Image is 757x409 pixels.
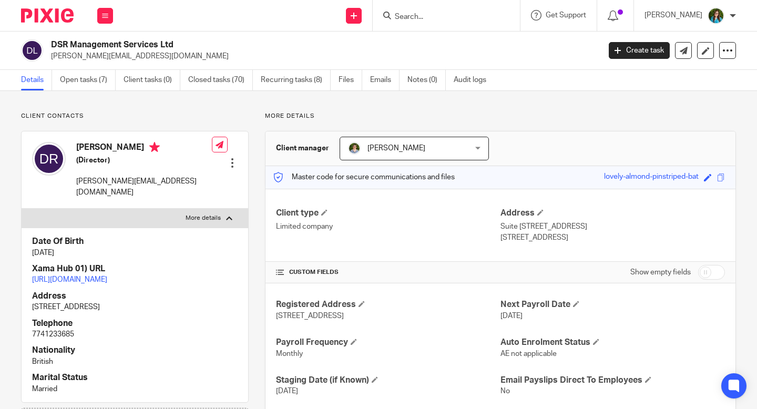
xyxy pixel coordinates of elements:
[708,7,724,24] img: 6q1_Xd0A.jpeg
[500,221,725,232] p: Suite [STREET_ADDRESS]
[500,387,510,395] span: No
[21,112,249,120] p: Client contacts
[76,176,212,198] p: [PERSON_NAME][EMAIL_ADDRESS][DOMAIN_NAME]
[630,267,691,278] label: Show empty fields
[32,291,238,302] h4: Address
[394,13,488,22] input: Search
[454,70,494,90] a: Audit logs
[32,329,238,340] p: 7741233685
[348,142,361,155] img: pcwCs64t.jpeg
[276,350,303,357] span: Monthly
[261,70,331,90] a: Recurring tasks (8)
[500,232,725,243] p: [STREET_ADDRESS]
[276,337,500,348] h4: Payroll Frequency
[500,337,725,348] h4: Auto Enrolment Status
[186,214,221,222] p: More details
[276,143,329,154] h3: Client manager
[604,171,699,183] div: lovely-almond-pinstriped-bat
[500,312,523,320] span: [DATE]
[188,70,253,90] a: Closed tasks (70)
[407,70,446,90] a: Notes (0)
[32,372,238,383] h4: Marital Status
[276,312,344,320] span: [STREET_ADDRESS]
[276,299,500,310] h4: Registered Address
[500,350,557,357] span: AE not applicable
[32,142,66,176] img: svg%3E
[32,248,238,258] p: [DATE]
[32,276,107,283] a: [URL][DOMAIN_NAME]
[32,356,238,367] p: British
[21,39,43,62] img: svg%3E
[149,142,160,152] i: Primary
[32,345,238,356] h4: Nationality
[32,318,238,329] h4: Telephone
[51,51,593,62] p: [PERSON_NAME][EMAIL_ADDRESS][DOMAIN_NAME]
[276,221,500,232] p: Limited company
[276,387,298,395] span: [DATE]
[32,384,238,394] p: Married
[32,236,238,247] h4: Date Of Birth
[276,268,500,277] h4: CUSTOM FIELDS
[609,42,670,59] a: Create task
[367,145,425,152] span: [PERSON_NAME]
[60,70,116,90] a: Open tasks (7)
[124,70,180,90] a: Client tasks (0)
[32,302,238,312] p: [STREET_ADDRESS]
[51,39,485,50] h2: DSR Management Services Ltd
[273,172,455,182] p: Master code for secure communications and files
[370,70,400,90] a: Emails
[339,70,362,90] a: Files
[76,142,212,155] h4: [PERSON_NAME]
[546,12,586,19] span: Get Support
[645,10,702,21] p: [PERSON_NAME]
[500,299,725,310] h4: Next Payroll Date
[76,155,212,166] h5: (Director)
[276,375,500,386] h4: Staging Date (if Known)
[265,112,736,120] p: More details
[500,208,725,219] h4: Address
[21,70,52,90] a: Details
[32,263,238,274] h4: Xama Hub 01) URL
[500,375,725,386] h4: Email Payslips Direct To Employees
[21,8,74,23] img: Pixie
[276,208,500,219] h4: Client type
